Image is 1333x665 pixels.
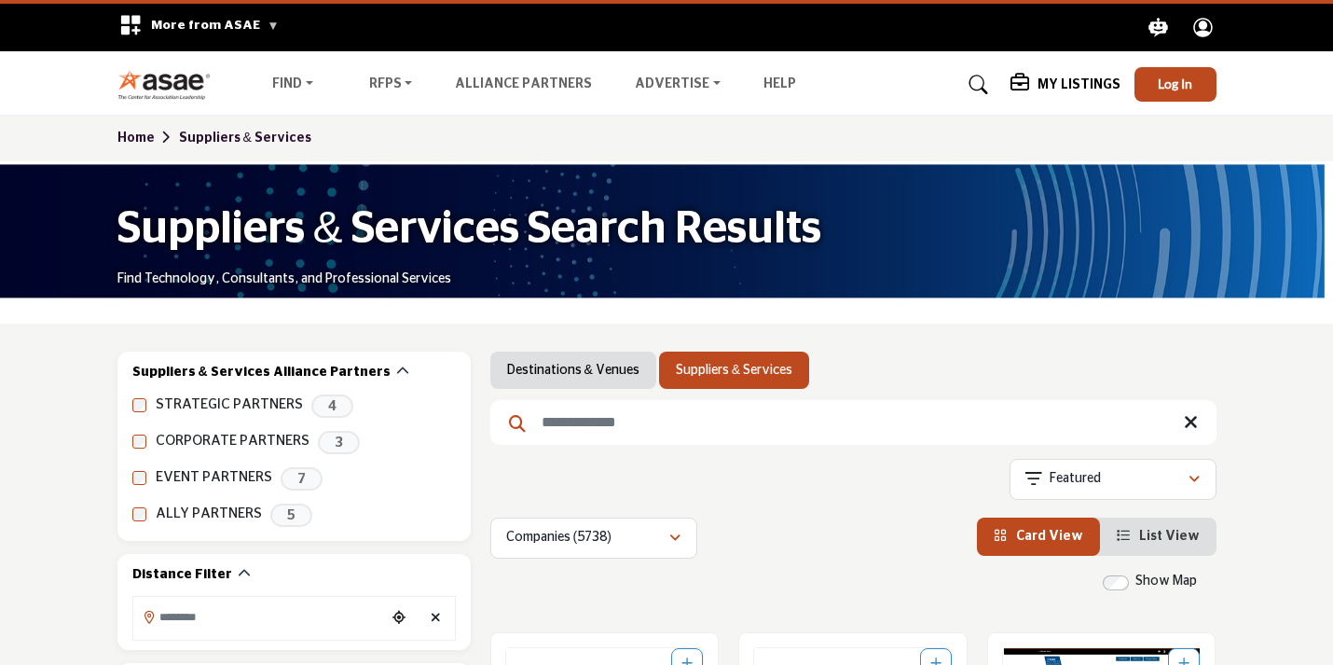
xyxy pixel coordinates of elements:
p: Find Technology, Consultants, and Professional Services [117,270,451,289]
button: Log In [1134,67,1216,102]
input: CORPORATE PARTNERS checkbox [132,435,146,449]
h2: Suppliers & Services Alliance Partners [132,364,391,382]
a: Suppliers & Services [676,361,792,380]
label: STRATEGIC PARTNERS [156,395,303,416]
div: My Listings [1010,74,1120,96]
div: More from ASAE [107,4,291,51]
a: Find [259,72,326,98]
h2: Distance Filter [132,566,232,585]
a: View Card [994,530,1083,543]
h1: Suppliers & Services Search Results [117,201,821,258]
input: STRATEGIC PARTNERS checkbox [132,398,146,412]
div: Choose your current location [385,599,413,639]
span: More from ASAE [151,19,279,32]
p: Featured [1050,470,1101,489]
div: Clear search location [422,599,450,639]
span: 7 [281,467,323,491]
label: EVENT PARTNERS [156,467,272,489]
a: RFPs [356,72,426,98]
li: List View [1100,518,1216,556]
label: CORPORATE PARTNERS [156,431,309,452]
a: Search [951,70,1000,100]
a: Alliance Partners [455,77,592,90]
span: Log In [1158,76,1192,91]
button: Companies (5738) [490,518,697,559]
input: Search Keyword [490,400,1216,445]
a: View List [1117,530,1200,543]
a: Help [763,77,796,90]
label: ALLY PARTNERS [156,504,262,525]
h5: My Listings [1038,76,1120,93]
span: List View [1139,530,1200,543]
span: 5 [270,504,312,527]
p: Companies (5738) [506,529,612,547]
li: Card View [977,518,1100,556]
span: Card View [1016,530,1083,543]
label: Show Map [1135,572,1197,591]
button: Featured [1010,459,1216,500]
input: ALLY PARTNERS checkbox [132,507,146,521]
input: Search Location [133,599,385,635]
a: Suppliers & Services [179,132,311,145]
span: 4 [311,395,353,418]
a: Home [117,132,179,145]
span: 3 [318,431,360,454]
a: Advertise [622,72,734,98]
a: Destinations & Venues [507,361,639,380]
img: Site Logo [117,69,221,100]
input: EVENT PARTNERS checkbox [132,471,146,485]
